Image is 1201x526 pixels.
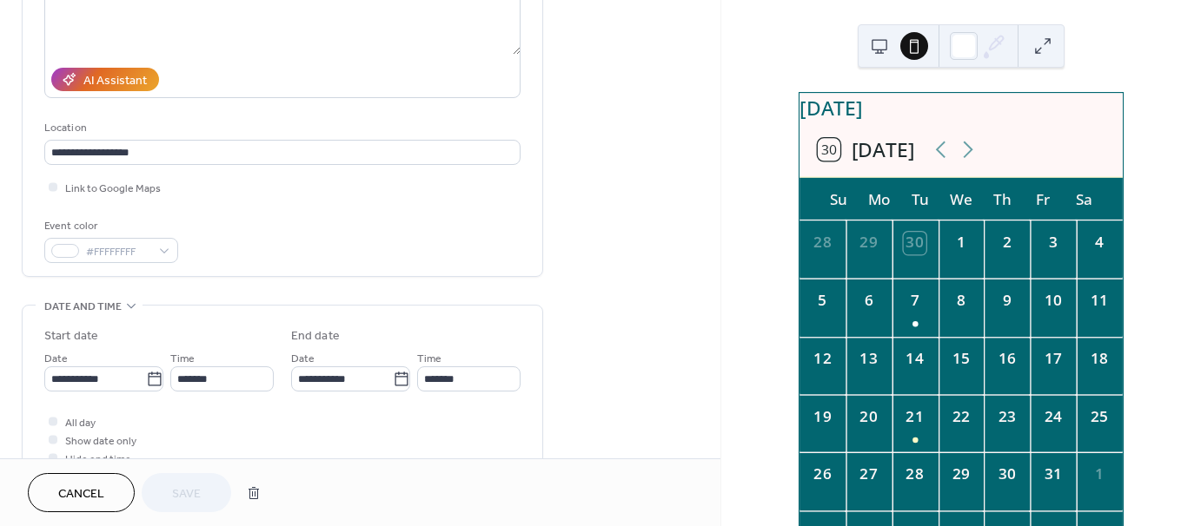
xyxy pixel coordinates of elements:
button: AI Assistant [51,68,159,91]
div: Tu [899,178,940,220]
div: 18 [1088,348,1111,371]
div: 30 [996,464,1019,486]
span: Date [44,350,68,368]
div: Mo [859,178,899,220]
div: 11 [1088,290,1111,312]
div: 4 [1088,232,1111,254]
div: 14 [904,348,926,371]
div: End date [291,327,340,345]
button: Cancel [28,473,135,512]
span: Time [417,350,441,368]
div: 22 [950,405,972,428]
div: We [940,178,981,220]
span: Hide end time [65,450,131,469]
span: Link to Google Maps [65,180,161,198]
div: 26 [812,464,834,486]
button: 30[DATE] [810,133,923,167]
div: 13 [858,348,880,371]
div: 20 [858,405,880,428]
div: Th [982,178,1023,220]
div: [DATE] [800,93,1123,122]
span: Cancel [58,485,104,503]
div: 8 [950,290,972,312]
span: Show date only [65,432,136,450]
span: All day [65,414,96,432]
div: 16 [996,348,1019,371]
div: 21 [904,405,926,428]
div: 31 [1042,464,1065,486]
div: 25 [1088,405,1111,428]
div: 27 [858,464,880,486]
div: 6 [858,290,880,312]
div: 28 [904,464,926,486]
div: 9 [996,290,1019,312]
div: Su [818,178,859,220]
div: 1 [950,232,972,254]
div: Location [44,119,517,137]
div: 28 [812,232,834,254]
div: 19 [812,405,834,428]
div: Sa [1064,178,1105,220]
div: 5 [812,290,834,312]
div: 23 [996,405,1019,428]
div: 24 [1042,405,1065,428]
div: 1 [1088,464,1111,486]
div: Event color [44,217,175,235]
div: 12 [812,348,834,371]
span: Date [291,350,315,368]
div: 3 [1042,232,1065,254]
div: 29 [858,232,880,254]
div: 17 [1042,348,1065,371]
span: #FFFFFFFF [86,243,150,261]
div: 30 [904,232,926,254]
div: Start date [44,327,98,345]
div: AI Assistant [83,72,147,90]
div: Fr [1023,178,1064,220]
div: 7 [904,290,926,312]
span: Time [170,350,195,368]
div: 15 [950,348,972,371]
div: 29 [950,464,972,486]
span: Date and time [44,298,122,316]
div: 10 [1042,290,1065,312]
div: 2 [996,232,1019,254]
